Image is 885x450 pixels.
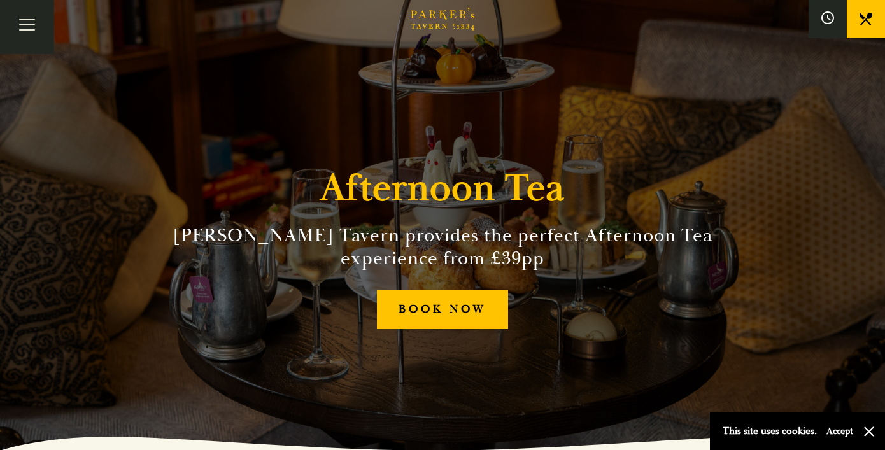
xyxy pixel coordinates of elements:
[863,425,875,438] button: Close and accept
[152,224,733,270] h2: [PERSON_NAME] Tavern provides the perfect Afternoon Tea experience from £39pp
[377,290,508,329] a: BOOK NOW
[723,422,817,440] p: This site uses cookies.
[320,165,565,211] h1: Afternoon Tea
[826,425,853,437] button: Accept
